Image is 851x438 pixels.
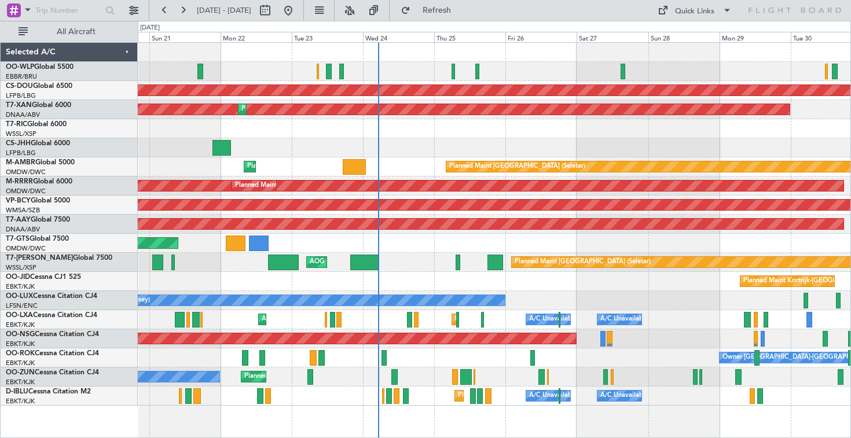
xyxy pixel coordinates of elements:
a: OO-LUXCessna Citation CJ4 [6,293,97,300]
span: D-IBLU [6,388,28,395]
span: OO-JID [6,274,30,281]
button: All Aircraft [13,23,126,41]
a: EBKT/KJK [6,282,35,291]
a: EBKT/KJK [6,378,35,387]
span: T7-[PERSON_NAME] [6,255,73,262]
a: OO-ROKCessna Citation CJ4 [6,350,99,357]
span: All Aircraft [30,28,122,36]
a: T7-XANGlobal 6000 [6,102,71,109]
div: Mon 22 [221,32,292,42]
div: Wed 24 [363,32,434,42]
span: OO-ROK [6,350,35,357]
div: Sun 21 [149,32,221,42]
div: Quick Links [675,6,714,17]
div: AOG Maint Kortrijk-[GEOGRAPHIC_DATA] [262,311,388,328]
span: [DATE] - [DATE] [197,5,251,16]
a: VP-BCYGlobal 5000 [6,197,70,204]
span: T7-AAY [6,216,31,223]
div: Tue 23 [292,32,363,42]
a: OO-JIDCessna CJ1 525 [6,274,81,281]
input: Trip Number [35,2,102,19]
a: OMDW/DWC [6,168,46,176]
a: T7-GTSGlobal 7500 [6,235,69,242]
div: Planned Maint [GEOGRAPHIC_DATA] (Seletar) [515,253,651,271]
span: T7-RIC [6,121,27,128]
a: CS-JHHGlobal 6000 [6,140,70,147]
span: VP-BCY [6,197,31,204]
div: Planned Maint Nice ([GEOGRAPHIC_DATA]) [458,387,587,404]
a: D-IBLUCessna Citation M2 [6,388,91,395]
span: OO-WLP [6,64,34,71]
span: T7-XAN [6,102,32,109]
a: WMSA/SZB [6,206,40,215]
a: M-RRRRGlobal 6000 [6,178,72,185]
a: EBKT/KJK [6,397,35,406]
a: T7-RICGlobal 6000 [6,121,67,128]
div: Planned Maint Dubai (Al Maktoum Intl) [247,158,361,175]
a: LFPB/LBG [6,91,36,100]
div: Sun 28 [648,32,720,42]
span: M-RRRR [6,178,33,185]
div: A/C Unavailable [GEOGRAPHIC_DATA] ([GEOGRAPHIC_DATA] National) [529,311,744,328]
span: M-AMBR [6,159,35,166]
div: Planned Maint [GEOGRAPHIC_DATA] (Seletar) [449,158,585,175]
div: Fri 26 [505,32,577,42]
span: Refresh [413,6,461,14]
span: OO-LXA [6,312,33,319]
div: Thu 25 [434,32,505,42]
div: A/C Unavailable [GEOGRAPHIC_DATA] ([GEOGRAPHIC_DATA] National) [529,387,744,404]
a: M-AMBRGlobal 5000 [6,159,75,166]
a: LFSN/ENC [6,301,38,310]
div: Planned Maint Kortrijk-[GEOGRAPHIC_DATA] [455,311,590,328]
a: T7-AAYGlobal 7500 [6,216,70,223]
span: OO-NSG [6,331,35,338]
span: OO-ZUN [6,369,35,376]
div: Planned Maint Dubai (Al Maktoum Intl) [235,177,349,194]
a: EBBR/BRU [6,72,37,81]
a: WSSL/XSP [6,130,36,138]
span: T7-GTS [6,235,30,242]
a: EBKT/KJK [6,321,35,329]
a: T7-[PERSON_NAME]Global 7500 [6,255,112,262]
a: OO-NSGCessna Citation CJ4 [6,331,99,338]
button: Refresh [395,1,465,20]
a: OO-ZUNCessna Citation CJ4 [6,369,99,376]
a: DNAA/ABV [6,225,40,234]
span: OO-LUX [6,293,33,300]
div: Planned Maint Dubai (Al Maktoum Intl) [241,101,355,118]
button: Quick Links [652,1,738,20]
a: OO-WLPGlobal 5500 [6,64,74,71]
a: OMDW/DWC [6,187,46,196]
div: A/C Unavailable [600,311,648,328]
span: CS-DOU [6,83,33,90]
div: Sat 27 [577,32,648,42]
a: EBKT/KJK [6,340,35,348]
span: CS-JHH [6,140,31,147]
div: AOG Maint London ([GEOGRAPHIC_DATA]) [310,253,439,271]
a: LFPB/LBG [6,149,36,157]
a: EBKT/KJK [6,359,35,367]
a: WSSL/XSP [6,263,36,272]
div: A/C Unavailable [GEOGRAPHIC_DATA]-[GEOGRAPHIC_DATA] [600,387,785,404]
a: DNAA/ABV [6,111,40,119]
a: CS-DOUGlobal 6500 [6,83,72,90]
div: [DATE] [140,23,160,33]
a: OO-LXACessna Citation CJ4 [6,312,97,319]
div: Mon 29 [720,32,791,42]
div: Planned Maint Kortrijk-[GEOGRAPHIC_DATA] [244,368,379,385]
a: OMDW/DWC [6,244,46,253]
